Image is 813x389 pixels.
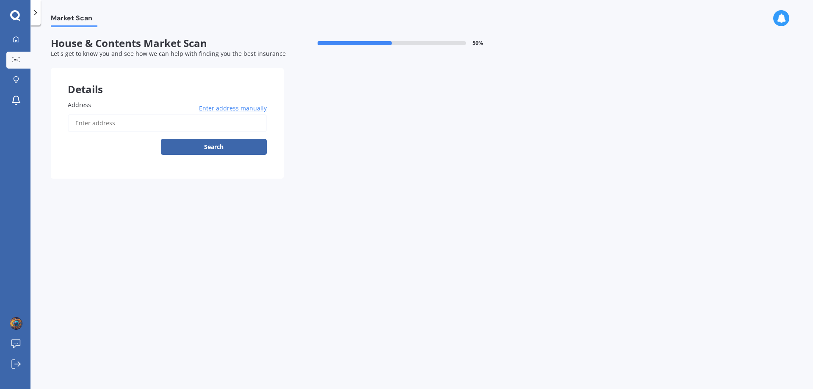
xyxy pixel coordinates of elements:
[51,37,284,50] span: House & Contents Market Scan
[51,68,284,94] div: Details
[473,40,483,46] span: 50 %
[161,139,267,155] button: Search
[68,114,267,132] input: Enter address
[199,104,267,113] span: Enter address manually
[51,14,97,25] span: Market Scan
[51,50,286,58] span: Let's get to know you and see how we can help with finding you the best insurance
[10,317,22,330] img: ACg8ocKD8rTsJ_aqiu9Dg6CEfluI8TqPvON93CgtfuGX_sszFe5VhKsx=s96-c
[68,101,91,109] span: Address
